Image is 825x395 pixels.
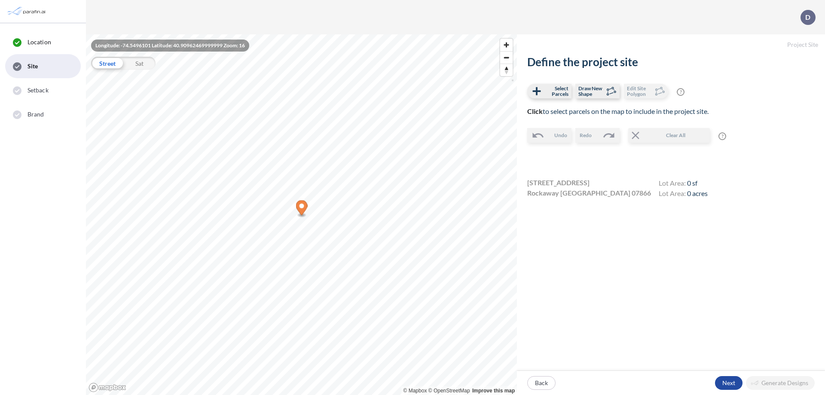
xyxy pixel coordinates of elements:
[718,132,726,140] span: ?
[500,64,513,76] button: Reset bearing to north
[123,57,156,70] div: Sat
[296,200,308,218] div: Map marker
[27,38,51,46] span: Location
[91,40,249,52] div: Longitude: -74.5496101 Latitude: 40.90962469999999 Zoom: 16
[527,188,651,198] span: Rockaway [GEOGRAPHIC_DATA] 07866
[554,132,567,139] span: Undo
[805,13,810,21] p: D
[27,62,38,70] span: Site
[527,107,709,115] span: to select parcels on the map to include in the project site.
[535,379,548,387] p: Back
[527,128,571,143] button: Undo
[527,178,590,188] span: [STREET_ADDRESS]
[642,132,709,139] span: Clear All
[86,34,517,395] canvas: Map
[627,86,652,97] span: Edit Site Polygon
[428,388,470,394] a: OpenStreetMap
[89,383,126,392] a: Mapbox homepage
[687,179,697,187] span: 0 sf
[578,86,604,97] span: Draw New Shape
[527,376,556,390] button: Back
[628,128,710,143] button: Clear All
[659,179,708,189] h4: Lot Area:
[472,388,515,394] a: Improve this map
[580,132,592,139] span: Redo
[27,86,49,95] span: Setback
[403,388,427,394] a: Mapbox
[500,39,513,51] button: Zoom in
[517,34,825,55] h5: Project Site
[527,55,815,69] h2: Define the project site
[500,52,513,64] span: Zoom out
[6,3,48,19] img: Parafin
[500,51,513,64] button: Zoom out
[543,86,568,97] span: Select Parcels
[27,110,44,119] span: Brand
[722,379,735,387] p: Next
[677,88,684,96] span: ?
[687,189,708,197] span: 0 acres
[659,189,708,199] h4: Lot Area:
[715,376,742,390] button: Next
[527,107,543,115] b: Click
[91,57,123,70] div: Street
[575,128,620,143] button: Redo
